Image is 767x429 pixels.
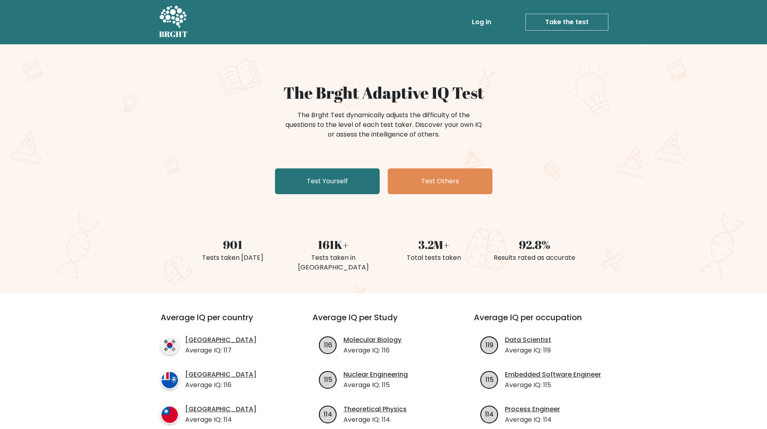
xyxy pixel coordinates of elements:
p: Average IQ: 114 [343,415,407,425]
div: 3.2M+ [389,236,480,253]
img: country [161,371,179,389]
a: Embedded Software Engineer [505,370,601,379]
a: Test Yourself [275,168,380,194]
a: BRGHT [159,3,188,41]
p: Average IQ: 115 [505,380,601,390]
text: 114 [485,409,494,419]
h3: Average IQ per occupation [474,313,616,332]
div: Tests taken [DATE] [187,253,278,263]
p: Average IQ: 117 [185,346,256,355]
p: Average IQ: 114 [185,415,256,425]
img: country [161,336,179,354]
div: Total tests taken [389,253,480,263]
h1: The Brght Adaptive IQ Test [187,83,580,102]
a: Data Scientist [505,335,551,345]
div: 161K+ [288,236,379,253]
div: The Brght Test dynamically adjusts the difficulty of the questions to the level of each test take... [283,110,484,139]
div: Tests taken in [GEOGRAPHIC_DATA] [288,253,379,272]
h3: Average IQ per Study [312,313,455,332]
a: Nuclear Engineering [343,370,408,379]
a: Log in [469,14,494,30]
a: Molecular Biology [343,335,401,345]
text: 119 [486,340,493,349]
text: 115 [324,375,332,384]
text: 115 [486,375,494,384]
a: Test Others [388,168,492,194]
img: country [161,406,179,424]
div: 92.8% [489,236,580,253]
h3: Average IQ per country [161,313,283,332]
div: Results rated as accurate [489,253,580,263]
p: Average IQ: 115 [343,380,408,390]
h5: BRGHT [159,29,188,39]
p: Average IQ: 116 [343,346,401,355]
a: [GEOGRAPHIC_DATA] [185,404,256,414]
p: Average IQ: 114 [505,415,560,425]
a: [GEOGRAPHIC_DATA] [185,335,256,345]
a: Take the test [525,14,608,31]
p: Average IQ: 119 [505,346,551,355]
a: Theoretical Physics [343,404,407,414]
div: 901 [187,236,278,253]
a: Process Engineer [505,404,560,414]
p: Average IQ: 116 [185,380,256,390]
a: [GEOGRAPHIC_DATA] [185,370,256,379]
text: 114 [324,409,332,419]
text: 116 [324,340,332,349]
